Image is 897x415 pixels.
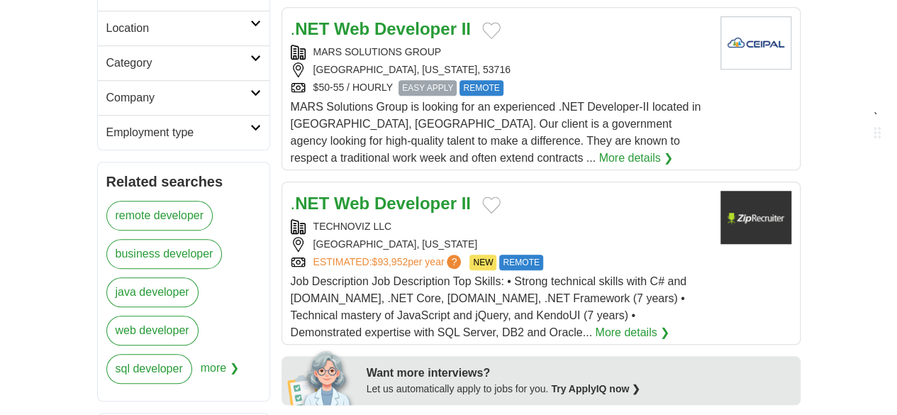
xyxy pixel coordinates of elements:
[106,354,192,384] a: sql developer
[374,19,457,38] strong: Developer
[291,101,701,164] span: MARS Solutions Group is looking for an experienced .NET Developer-II located in [GEOGRAPHIC_DATA]...
[106,201,213,231] a: remote developer
[295,19,329,38] strong: NET
[98,80,269,115] a: Company
[334,194,369,213] strong: Web
[461,194,470,213] strong: II
[106,124,250,141] h2: Employment type
[374,194,457,213] strong: Developer
[106,316,199,345] a: web developer
[98,115,269,150] a: Employment type
[295,194,329,213] strong: NET
[291,45,709,60] div: MARS SOLUTIONS GROUP
[595,324,669,341] a: More details ❯
[399,80,457,96] span: EASY APPLY
[291,219,709,234] div: TECHNOVIZ LLC
[367,365,792,382] div: Want more interviews?
[720,191,791,244] img: Company logo
[291,194,471,213] a: .NET Web Developer II
[372,256,408,267] span: $93,952
[291,19,471,38] a: .NET Web Developer II
[106,171,261,192] h2: Related searches
[98,45,269,80] a: Category
[482,22,501,39] button: Add to favorite jobs
[313,255,464,270] a: ESTIMATED:$93,952per year?
[106,89,250,106] h2: Company
[720,16,791,70] img: Company logo
[291,62,709,77] div: [GEOGRAPHIC_DATA], [US_STATE], 53716
[461,19,470,38] strong: II
[106,239,223,269] a: business developer
[459,80,503,96] span: REMOTE
[201,354,239,392] span: more ❯
[499,255,542,270] span: REMOTE
[551,383,640,394] a: Try ApplyIQ now ❯
[106,55,250,72] h2: Category
[98,11,269,45] a: Location
[291,275,686,338] span: Job Description Job Description Top Skills: • Strong technical skills with C# and [DOMAIN_NAME], ...
[447,255,461,269] span: ?
[482,197,501,214] button: Add to favorite jobs
[367,382,792,397] div: Let us automatically apply to jobs for you.
[334,19,369,38] strong: Web
[106,20,250,37] h2: Location
[291,80,709,96] div: $50-55 / HOURLY
[598,150,673,167] a: More details ❯
[106,277,199,307] a: java developer
[287,348,356,405] img: apply-iq-scientist.png
[469,255,496,270] span: NEW
[291,237,709,252] div: [GEOGRAPHIC_DATA], [US_STATE]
